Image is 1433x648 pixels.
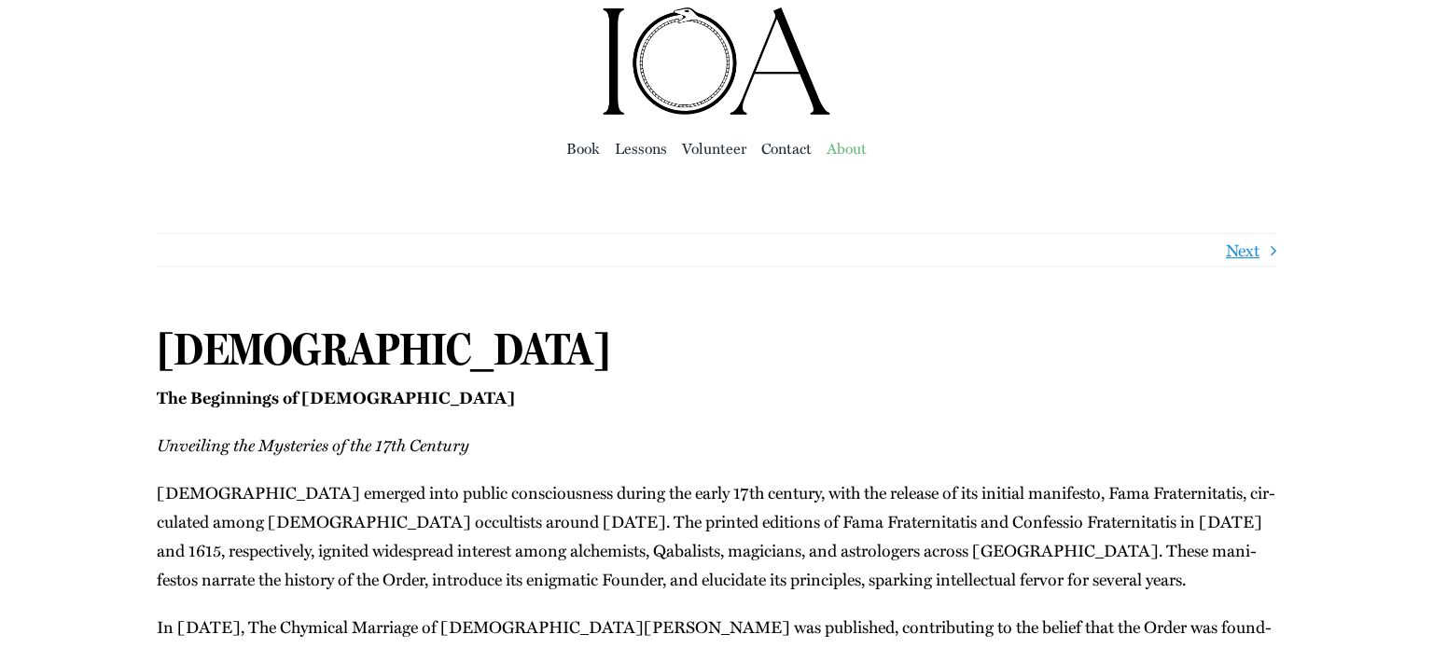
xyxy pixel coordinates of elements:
[157,323,1276,377] h1: [DEMOGRAPHIC_DATA]
[1226,234,1259,266] a: Next
[157,385,515,409] strong: The Begin­nings of [DEMOGRAPHIC_DATA]
[157,432,469,457] em: Unveil­ing the Mys­ter­ies of the 17th Century
[600,6,833,117] img: Institute of Awakening
[615,135,667,161] a: Lessons
[761,135,812,161] a: Con­tact
[600,2,833,26] a: ioa-logo
[682,135,746,161] a: Vol­un­teer
[157,478,1276,594] p: [DEMOGRAPHIC_DATA] emerged into pub­lic con­scious­ness dur­ing the ear­ly 17th cen­tu­ry, with t...
[157,117,1276,177] nav: Main
[827,135,867,161] a: About
[566,135,600,161] a: Book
